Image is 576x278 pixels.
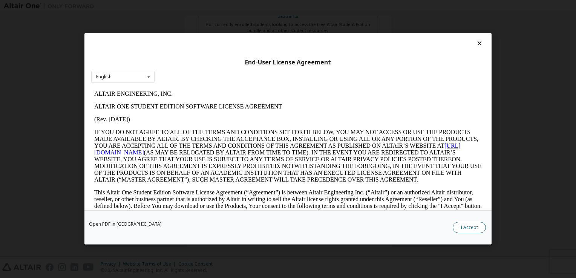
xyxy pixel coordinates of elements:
[3,29,391,35] p: (Rev. [DATE])
[91,59,485,66] div: End-User License Agreement
[3,41,391,96] p: IF YOU DO NOT AGREE TO ALL OF THE TERMS AND CONDITIONS SET FORTH BELOW, YOU MAY NOT ACCESS OR USE...
[3,55,369,68] a: [URL][DOMAIN_NAME]
[3,102,391,129] p: This Altair One Student Edition Software License Agreement (“Agreement”) is between Altair Engine...
[96,75,112,79] div: English
[453,222,486,234] button: I Accept
[3,3,391,10] p: ALTAIR ENGINEERING, INC.
[89,222,162,227] a: Open PDF in [GEOGRAPHIC_DATA]
[3,16,391,23] p: ALTAIR ONE STUDENT EDITION SOFTWARE LICENSE AGREEMENT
